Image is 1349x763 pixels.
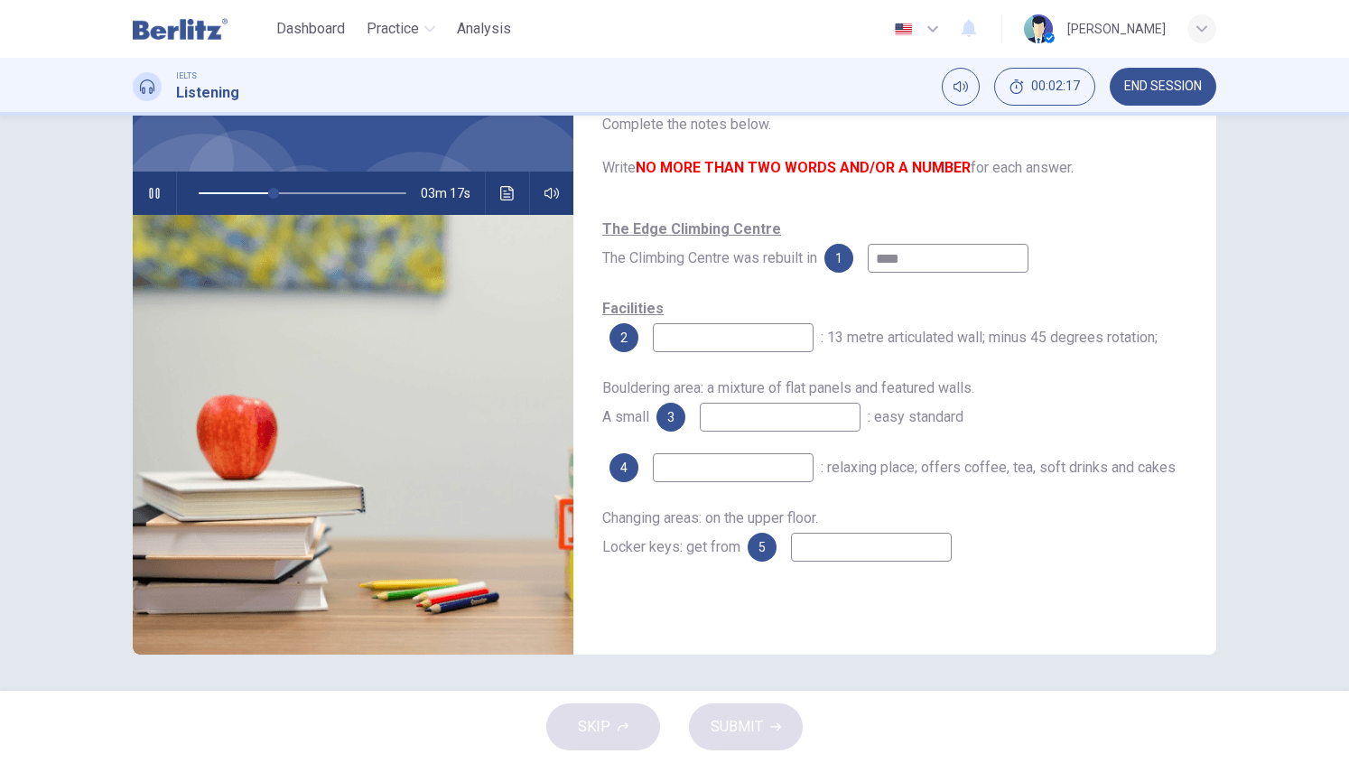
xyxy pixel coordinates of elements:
[602,509,818,555] span: Changing areas: on the upper floor. Locker keys: get from
[620,331,628,344] span: 2
[269,13,352,45] button: Dashboard
[133,11,269,47] a: Berlitz Latam logo
[821,329,1158,346] span: : 13 metre articulated wall; minus 45 degrees rotation;
[758,541,766,554] span: 5
[942,68,980,106] div: Mute
[1067,18,1166,40] div: [PERSON_NAME]
[450,13,518,45] button: Analysis
[133,215,573,655] img: Sports Centre
[602,220,817,266] span: The Climbing Centre was rebuilt in
[176,82,239,104] h1: Listening
[821,459,1176,476] span: : relaxing place; offers coffee, tea, soft drinks and cakes
[667,411,674,423] span: 3
[636,159,971,176] b: NO MORE THAN TWO WORDS AND/OR A NUMBER
[620,461,628,474] span: 4
[994,68,1095,106] button: 00:02:17
[602,300,664,317] u: Facilities
[602,114,1187,179] span: Complete the notes below. Write for each answer.
[1031,79,1080,94] span: 00:02:17
[892,23,915,36] img: en
[868,408,963,425] span: : easy standard
[176,70,197,82] span: IELTS
[994,68,1095,106] div: Hide
[602,220,781,237] u: The Edge Climbing Centre
[1024,14,1053,43] img: Profile picture
[421,172,485,215] span: 03m 17s
[457,18,511,40] span: Analysis
[493,172,522,215] button: Click to see the audio transcription
[276,18,345,40] span: Dashboard
[835,252,842,265] span: 1
[367,18,419,40] span: Practice
[133,11,228,47] img: Berlitz Latam logo
[1124,79,1202,94] span: END SESSION
[359,13,442,45] button: Practice
[1110,68,1216,106] button: END SESSION
[602,379,974,425] span: Bouldering area: a mixture of flat panels and featured walls. A small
